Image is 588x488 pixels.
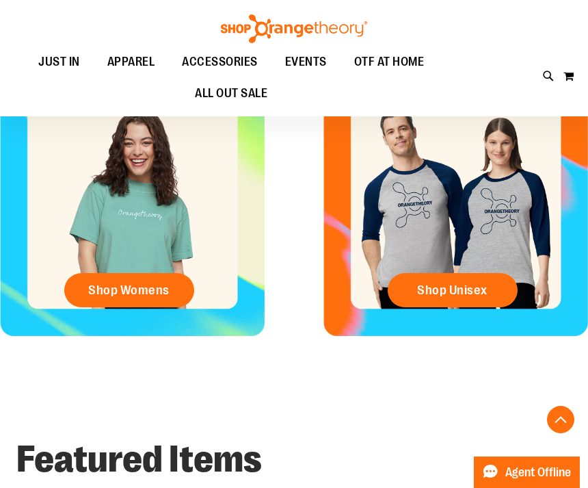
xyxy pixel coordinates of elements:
a: Shop Unisex [388,273,518,307]
span: APPAREL [107,47,155,77]
button: Agent Offline [474,457,580,488]
span: ALL OUT SALE [195,78,267,109]
img: Shop Orangetheory [219,14,369,43]
span: OTF AT HOME [354,47,425,77]
button: Back To Top [547,406,574,433]
strong: Featured Items [16,438,262,480]
span: Shop Unisex [417,283,487,298]
span: JUST IN [38,47,80,77]
span: Shop Womens [88,283,170,298]
a: Shop Womens [64,273,194,307]
span: Agent Offline [505,466,571,479]
span: ACCESSORIES [182,47,258,77]
span: EVENTS [285,47,327,77]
